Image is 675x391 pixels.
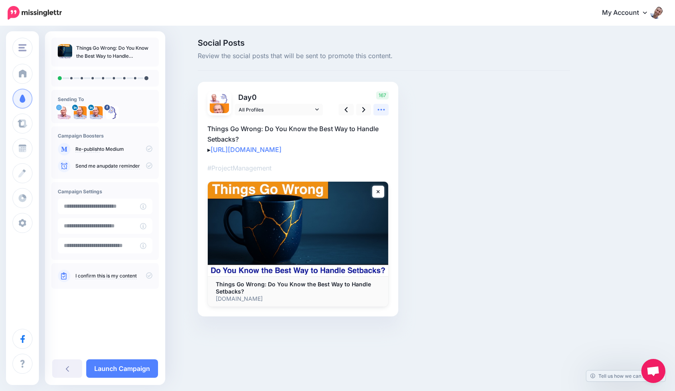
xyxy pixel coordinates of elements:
[106,106,119,119] img: 13007354_1717494401865450_1815260841047396495_n-bsa13168.png
[58,106,71,119] img: x8FBtdm3-2445.png
[74,106,87,119] img: 1708809625171-37032.png
[102,163,140,169] a: update reminder
[58,188,152,194] h4: Campaign Settings
[207,124,389,155] p: Things Go Wrong: Do You Know the Best Way to Handle Setbacks? ▸
[75,146,100,152] a: Re-publish
[216,281,371,295] b: Things Go Wrong: Do You Know the Best Way to Handle Setbacks?
[210,103,229,123] img: 1708809625171-37032.png
[58,44,72,59] img: ddb78f741a9e5963f7aa86364a4bd0e3_thumb.jpg
[216,295,380,302] p: [DOMAIN_NAME]
[239,105,313,114] span: All Profiles
[594,3,663,23] a: My Account
[235,91,324,103] p: Day
[198,39,570,47] span: Social Posts
[586,371,665,381] a: Tell us how we can improve
[58,96,152,102] h4: Sending To
[252,93,257,101] span: 0
[219,94,229,103] img: 13007354_1717494401865450_1815260841047396495_n-bsa13168.png
[235,104,323,115] a: All Profiles
[75,146,152,153] p: to Medium
[198,51,570,61] span: Review the social posts that will be sent to promote this content.
[90,106,103,119] img: 1708809625171-37032.png
[641,359,665,383] div: Open chat
[208,182,388,276] img: Things Go Wrong: Do You Know the Best Way to Handle Setbacks?
[18,44,26,51] img: menu.png
[211,146,282,154] a: [URL][DOMAIN_NAME]
[75,162,152,170] p: Send me an
[58,133,152,139] h4: Campaign Boosters
[207,163,389,173] p: #ProjectManagement
[376,91,389,99] span: 167
[210,94,219,103] img: x8FBtdm3-2445.png
[75,273,137,279] a: I confirm this is my content
[76,44,152,60] p: Things Go Wrong: Do You Know the Best Way to Handle Setbacks?
[8,6,62,20] img: Missinglettr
